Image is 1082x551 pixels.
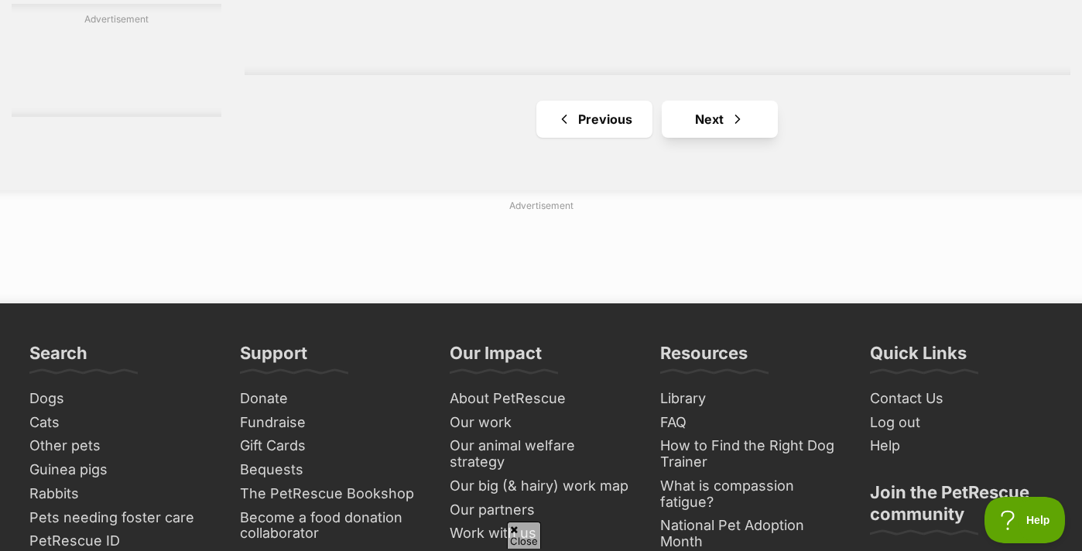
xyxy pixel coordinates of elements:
a: Work with us [443,522,639,546]
iframe: Help Scout Beacon - Open [984,497,1067,543]
a: Guinea pigs [23,458,218,482]
a: Fundraise [234,411,429,435]
h3: Resources [660,342,748,373]
a: Become a food donation collaborator [234,506,429,546]
h3: Quick Links [870,342,967,373]
a: Next page [662,101,778,138]
a: Our animal welfare strategy [443,434,639,474]
h3: Support [240,342,307,373]
a: Dogs [23,387,218,411]
a: Gift Cards [234,434,429,458]
a: Log out [864,411,1059,435]
a: How to Find the Right Dog Trainer [654,434,849,474]
a: Rabbits [23,482,218,506]
a: Our partners [443,498,639,522]
h3: Our Impact [450,342,542,373]
a: Our work [443,411,639,435]
a: Donate [234,387,429,411]
nav: Pagination [245,101,1070,138]
a: What is compassion fatigue? [654,474,849,514]
a: Contact Us [864,387,1059,411]
a: The PetRescue Bookshop [234,482,429,506]
div: Advertisement [12,4,221,117]
a: Our big (& hairy) work map [443,474,639,498]
h3: Join the PetRescue community [870,481,1053,534]
a: Cats [23,411,218,435]
a: Other pets [23,434,218,458]
a: Pets needing foster care [23,506,218,530]
a: Library [654,387,849,411]
a: Previous page [536,101,652,138]
a: About PetRescue [443,387,639,411]
a: Help [864,434,1059,458]
a: Bequests [234,458,429,482]
a: FAQ [654,411,849,435]
span: Close [507,522,541,549]
h3: Search [29,342,87,373]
